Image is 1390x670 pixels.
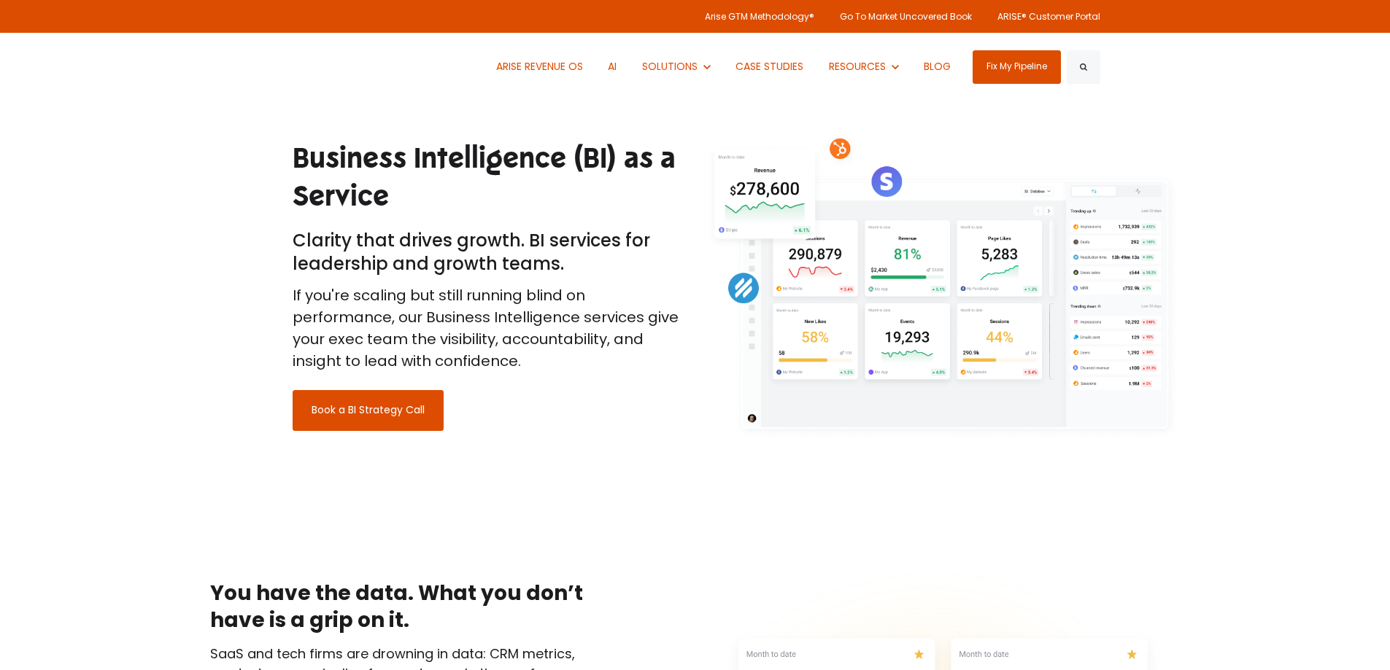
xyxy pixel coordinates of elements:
a: CASE STUDIES [725,33,815,101]
span: SOLUTIONS [642,59,698,74]
button: Show submenu for SOLUTIONS SOLUTIONS [631,33,721,101]
span: Show submenu for SOLUTIONS [642,59,643,60]
a: BLOG [914,33,962,101]
h3: Clarity that drives growth. BI services for leadership and growth teams. [293,229,684,276]
h1: Business Intelligence (BI) as a Service [293,140,684,215]
button: Search [1067,50,1100,84]
p: If you're scaling but still running blind on performance, our Business Intelligence services give... [293,284,684,372]
img: Metrics (1) [706,131,1180,441]
h2: You have the data. What you don’t have is a grip on it. [210,580,602,635]
img: ARISE GTM logo (1) white [290,50,320,83]
a: AI [598,33,628,101]
a: Book a BI Strategy Call [293,390,444,431]
button: Show submenu for RESOURCES RESOURCES [818,33,909,101]
a: Fix My Pipeline [973,50,1061,84]
nav: Desktop navigation [485,33,962,101]
a: ARISE REVENUE OS [485,33,594,101]
span: RESOURCES [829,59,886,74]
